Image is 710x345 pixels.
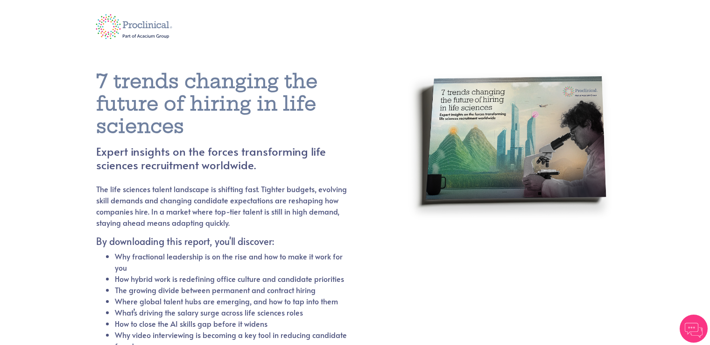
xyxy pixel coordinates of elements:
[115,251,348,273] li: Why fractional leadership is on the rise and how to make it work for you
[115,284,348,295] li: The growing divide between permanent and contract hiring
[115,318,348,329] li: How to close the AI skills gap before it widens
[89,8,179,45] img: logo
[115,307,348,318] li: What’s driving the salary surge across life sciences roles
[680,315,708,343] img: Chatbot
[96,70,370,137] h1: 7 trends changing the future of hiring in life sciences
[115,273,348,284] li: How hybrid work is redefining office culture and candidate priorities
[115,295,348,307] li: Where global talent hubs are emerging, and how to tap into them
[96,145,370,172] h4: Expert insights on the forces transforming life sciences recruitment worldwide.
[407,57,614,331] img: report cover
[96,183,348,228] p: The life sciences talent landscape is shifting fast. Tighter budgets, evolving skill demands and ...
[96,236,348,247] h5: By downloading this report, you'll discover:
